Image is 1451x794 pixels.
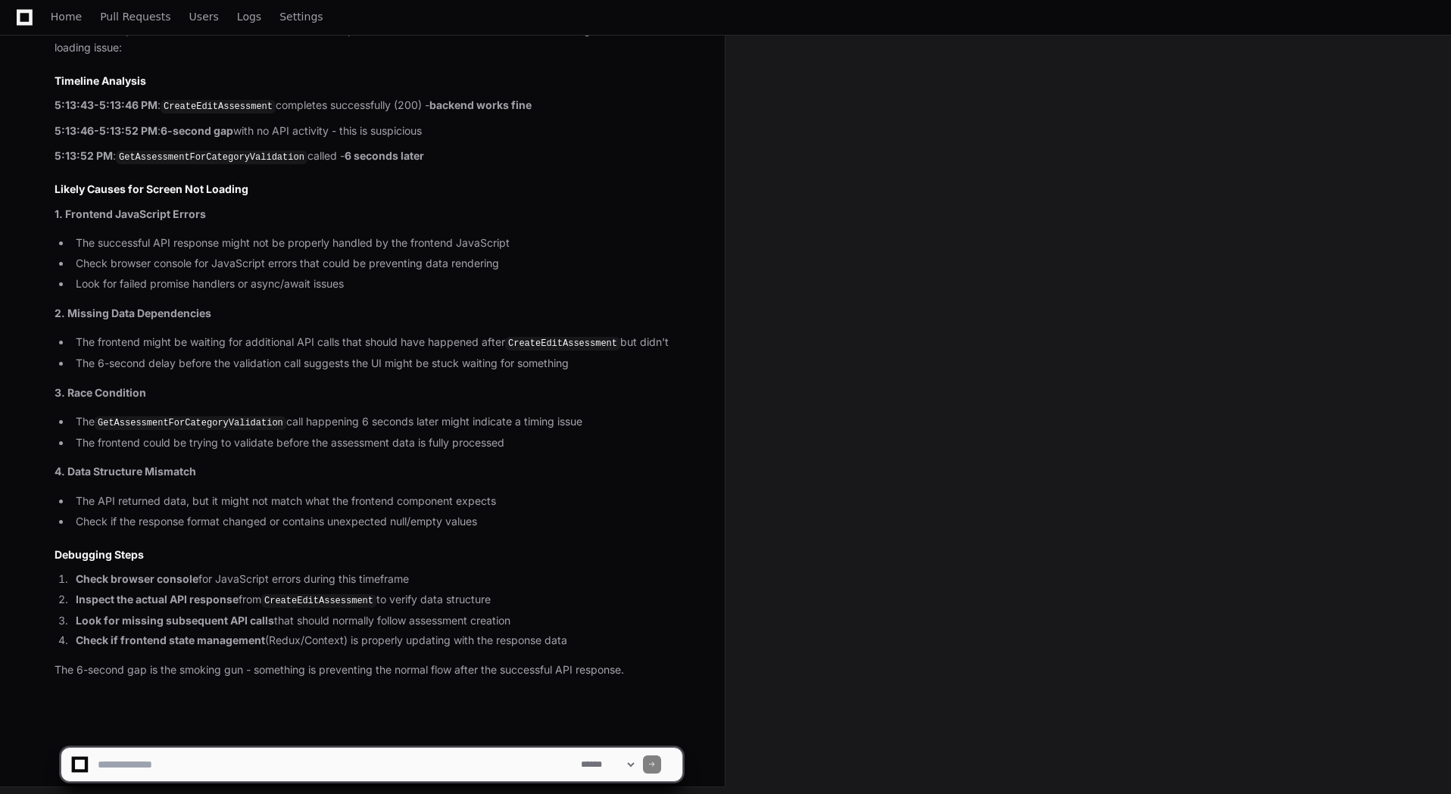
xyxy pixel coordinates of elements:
span: Users [189,12,219,21]
h2: Timeline Analysis [55,73,682,89]
strong: 2. Missing Data Dependencies [55,307,211,319]
strong: 6 seconds later [345,149,424,162]
li: The frontend could be trying to validate before the assessment data is fully processed [71,434,682,452]
code: CreateEditAssessment [505,337,620,350]
h2: Debugging Steps [55,547,682,562]
strong: backend works fine [429,98,532,111]
strong: 5:13:46-5:13:52 PM [55,124,158,137]
strong: Look for missing subsequent API calls [76,614,274,627]
span: Settings [279,12,323,21]
li: The successful API response might not be properly handled by the frontend JavaScript [71,235,682,252]
p: The 6-second gap is the smoking gun - something is preventing the normal flow after the successfu... [55,662,682,679]
li: Check browser console for JavaScript errors that could be preventing data rendering [71,255,682,272]
p: : called - [55,148,682,166]
strong: 6-second gap [161,124,233,137]
code: CreateEditAssessment [161,100,276,114]
h2: Likely Causes for Screen Not Loading [55,182,682,197]
code: CreateEditAssessment [261,594,376,608]
li: (Redux/Context) is properly updating with the response data [71,632,682,649]
p: : completes successfully (200) - [55,97,682,115]
p: : with no API activity - this is suspicious [55,123,682,140]
code: GetAssessmentForCategoryValidation [116,151,307,164]
span: Logs [237,12,261,21]
li: for JavaScript errors during this timeframe [71,571,682,588]
li: from to verify data structure [71,591,682,609]
span: Pull Requests [100,12,170,21]
strong: Check if frontend state management [76,634,265,646]
li: The 6-second delay before the validation call suggests the UI might be stuck waiting for something [71,355,682,372]
strong: 4. Data Structure Mismatch [55,465,196,478]
span: Home [51,12,82,21]
strong: 3. Race Condition [55,386,146,399]
strong: 5:13:43-5:13:46 PM [55,98,158,111]
strong: Check browser console [76,572,198,585]
li: The frontend might be waiting for additional API calls that should have happened after but didn't [71,334,682,352]
li: Check if the response format changed or contains unexpected null/empty values [71,513,682,531]
strong: Inspect the actual API response [76,593,239,606]
strong: 1. Frontend JavaScript Errors [55,207,206,220]
li: The call happening 6 seconds later might indicate a timing issue [71,413,682,431]
li: that should normally follow assessment creation [71,612,682,630]
li: The API returned data, but it might not match what the frontend component expects [71,493,682,510]
li: Look for failed promise handlers or async/await issues [71,276,682,293]
code: GetAssessmentForCategoryValidation [95,416,286,430]
strong: 5:13:52 PM [55,149,113,162]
